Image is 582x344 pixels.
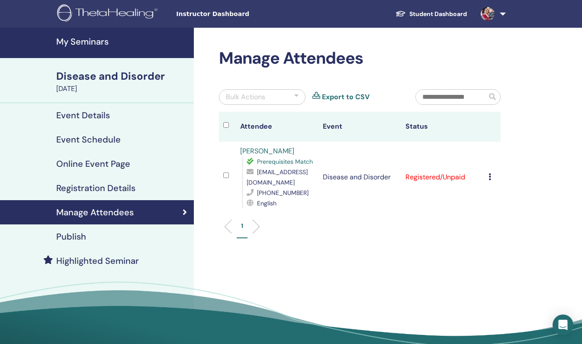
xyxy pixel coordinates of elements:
[240,146,294,156] a: [PERSON_NAME]
[396,10,406,17] img: graduation-cap-white.svg
[257,189,309,197] span: [PHONE_NUMBER]
[57,4,161,24] img: logo.png
[226,92,265,102] div: Bulk Actions
[257,158,313,166] span: Prerequisites Match
[51,69,194,94] a: Disease and Disorder[DATE]
[219,49,501,68] h2: Manage Attendees
[401,112,484,142] th: Status
[56,231,86,242] h4: Publish
[241,221,243,230] p: 1
[56,84,189,94] div: [DATE]
[56,69,189,84] div: Disease and Disorder
[553,315,573,335] div: Open Intercom Messenger
[389,6,474,22] a: Student Dashboard
[481,7,495,21] img: default.jpg
[56,207,134,217] h4: Manage Attendees
[247,168,308,186] span: [EMAIL_ADDRESS][DOMAIN_NAME]
[56,36,189,47] h4: My Seminars
[257,199,277,207] span: English
[176,10,306,19] span: Instructor Dashboard
[318,112,401,142] th: Event
[236,112,318,142] th: Attendee
[56,159,130,169] h4: Online Event Page
[56,183,135,193] h4: Registration Details
[56,134,121,145] h4: Event Schedule
[322,92,370,102] a: Export to CSV
[56,110,110,120] h4: Event Details
[318,142,401,213] td: Disease and Disorder
[56,256,139,266] h4: Highlighted Seminar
